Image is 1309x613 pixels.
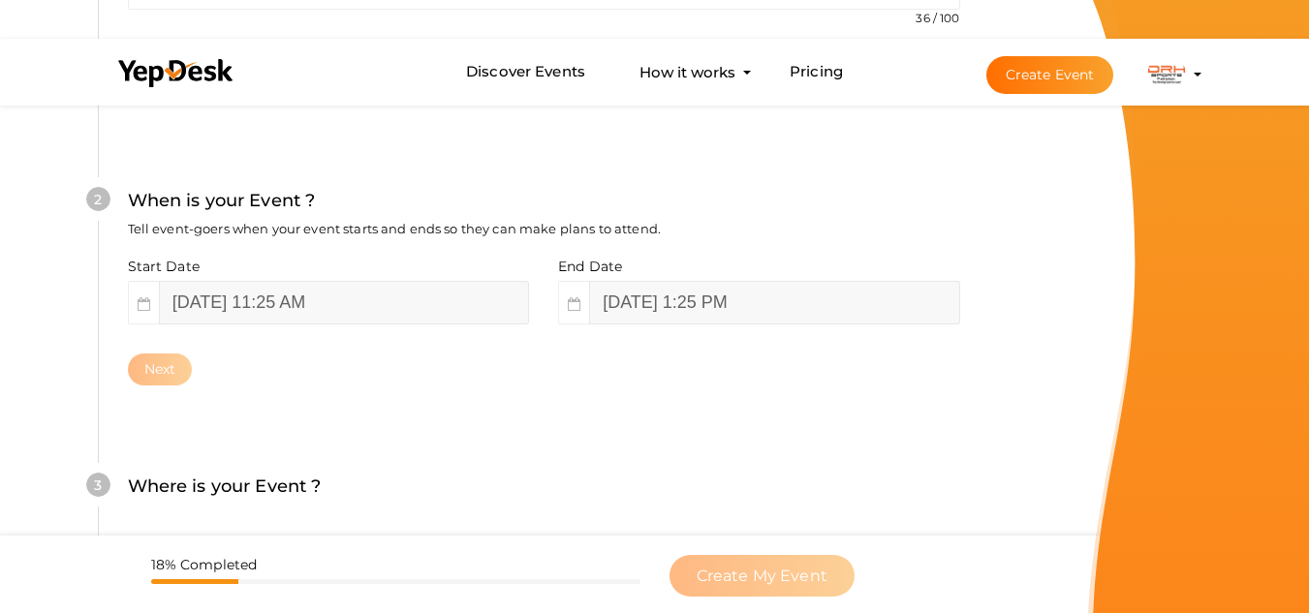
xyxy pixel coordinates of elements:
img: ACg8ocJ1ZWAA-5Dx6b1WPp1xQdrmrw9lqOaZGBexCip2J3MA3EqL4TV-=s100 [1147,55,1186,94]
label: Where is your Event ? [128,473,322,501]
div: 3 [86,473,110,497]
label: Tell event-goers when your event starts and ends so they can make plans to attend. [128,220,661,238]
a: Pricing [790,54,843,90]
label: 18% Completed [151,555,258,574]
a: Discover Events [466,54,585,90]
small: 36 / 100 [916,11,959,25]
label: Start Date [128,257,200,276]
div: 2 [86,187,110,211]
button: How it works [634,54,741,90]
span: Create My Event [697,567,827,585]
button: Create Event [986,56,1114,94]
label: End Date [558,257,622,276]
input: Event end date [589,281,959,324]
label: When is your Event ? [128,187,316,215]
button: Next [128,353,193,385]
button: Create My Event [670,555,855,597]
input: Event start date [159,281,529,324]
